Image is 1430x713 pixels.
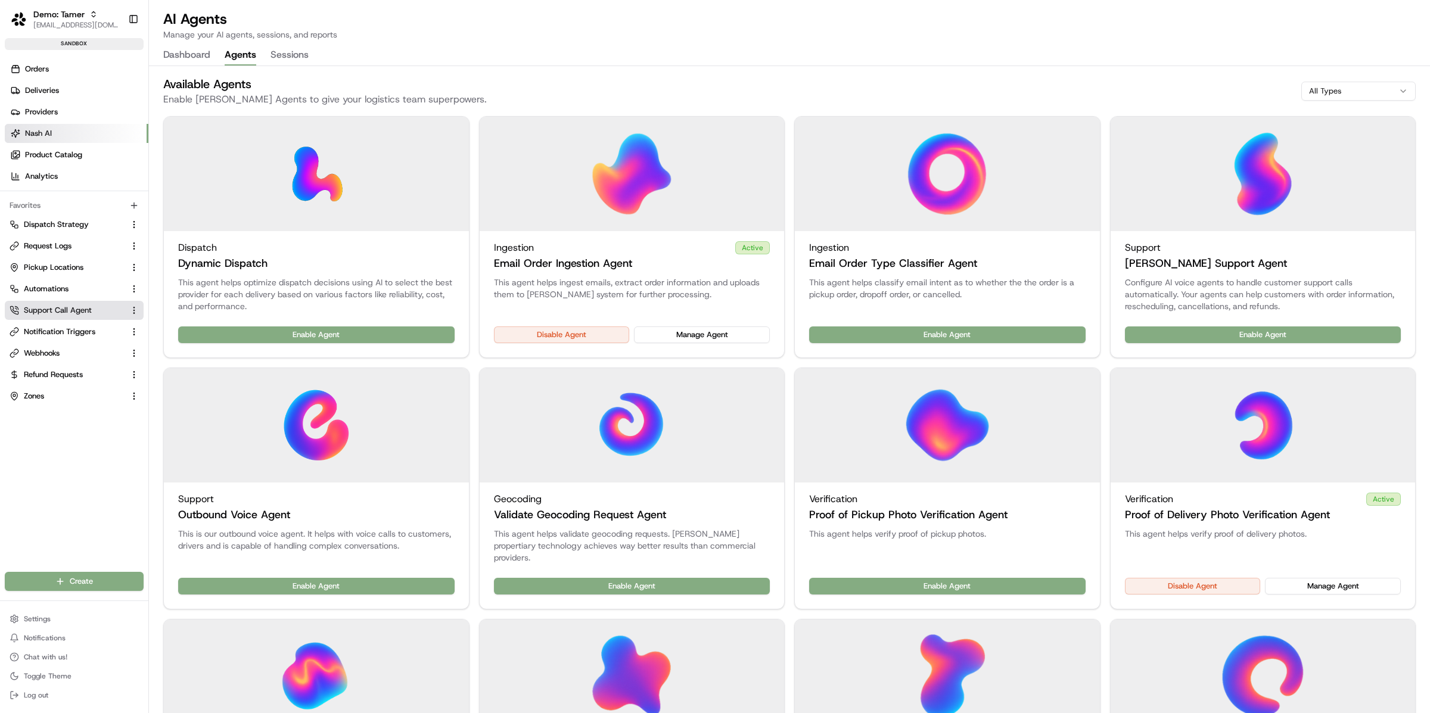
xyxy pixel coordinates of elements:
img: Proof of Delivery Photo Verification Agent [1220,382,1305,468]
a: Pickup Locations [10,262,125,273]
h3: Proof of Delivery Photo Verification Agent [1125,506,1330,523]
button: Sessions [271,45,309,66]
button: Agents [225,45,256,66]
span: Refund Requests [24,369,83,380]
a: Deliveries [5,81,148,100]
a: Support Call Agent [10,305,125,316]
div: We're available if you need us! [41,125,151,135]
span: Product Catalog [25,150,82,160]
span: Knowledge Base [24,172,91,184]
a: Notification Triggers [10,326,125,337]
h3: Validate Geocoding Request Agent [494,506,666,523]
div: Active [1366,493,1401,506]
a: Request Logs [10,241,125,251]
div: sandbox [5,38,144,50]
span: Automations [24,284,69,294]
span: Notifications [24,633,66,643]
h3: Proof of Pickup Photo Verification Agent [809,506,1008,523]
button: Support Call Agent [5,301,144,320]
button: Notification Triggers [5,322,144,341]
a: Zones [10,391,125,401]
button: Demo: TamerDemo: Tamer[EMAIL_ADDRESS][DOMAIN_NAME] [5,5,123,33]
p: Configure AI voice agents to handle customer support calls automatically. Your agents can help cu... [1125,276,1401,312]
p: Welcome 👋 [12,47,217,66]
span: Zones [24,391,44,401]
div: Dispatch [178,241,455,255]
button: Enable Agent [1125,326,1401,343]
h2: Available Agents [163,76,487,92]
span: Analytics [25,171,58,182]
button: Refund Requests [5,365,144,384]
button: Enable Agent [178,326,455,343]
div: Ingestion [494,241,770,255]
p: This agent helps validate geocoding requests. [PERSON_NAME] propertiary technology achieves way b... [494,528,770,563]
h1: AI Agents [163,10,337,29]
div: 📗 [12,173,21,183]
div: Active [735,241,770,254]
button: Manage Agent [634,326,770,343]
button: Enable Agent [809,578,1086,594]
span: Support Call Agent [24,305,92,316]
button: Chat with us! [5,649,144,665]
div: Verification [809,492,1086,506]
a: 💻API Documentation [96,167,196,189]
a: Nash AI [5,124,148,143]
button: Enable Agent [178,578,455,594]
a: Analytics [5,167,148,186]
a: 📗Knowledge Base [7,167,96,189]
div: Favorites [5,196,144,215]
p: This agent helps verify proof of pickup photos. [809,528,1086,540]
button: Toggle Theme [5,668,144,684]
img: Email Order Ingestion Agent [589,131,674,217]
button: Enable Agent [809,326,1086,343]
span: Chat with us! [24,652,67,662]
div: Verification [1125,492,1401,506]
span: Log out [24,690,48,700]
img: Demo: Tamer [10,10,29,29]
span: Toggle Theme [24,671,71,681]
p: Enable [PERSON_NAME] Agents to give your logistics team superpowers. [163,92,487,107]
h3: Email Order Type Classifier Agent [809,255,977,272]
h3: Email Order Ingestion Agent [494,255,632,272]
button: Webhooks [5,344,144,363]
img: Email Order Type Classifier Agent [904,131,990,217]
button: Request Logs [5,236,144,256]
p: This agent helps classify email intent as to whether the the order is a pickup order, dropoff ord... [809,276,1086,300]
button: Automations [5,279,144,298]
button: Zones [5,387,144,406]
h3: [PERSON_NAME] Support Agent [1125,255,1287,272]
h3: Outbound Voice Agent [178,506,290,523]
img: Dynamic Dispatch [273,131,359,217]
p: Manage your AI agents, sessions, and reports [163,29,337,41]
span: Pylon [119,201,144,210]
a: Providers [5,102,148,122]
button: Disable Agent [494,326,630,343]
div: 💻 [101,173,110,183]
p: This agent helps ingest emails, extract order information and uploads them to [PERSON_NAME] syste... [494,276,770,300]
button: Notifications [5,630,144,646]
span: Pickup Locations [24,262,83,273]
img: Validate Geocoding Request Agent [589,382,674,468]
a: Refund Requests [10,369,125,380]
a: Powered byPylon [84,201,144,210]
a: Product Catalog [5,145,148,164]
span: Settings [24,614,51,624]
button: Dispatch Strategy [5,215,144,234]
a: Webhooks [10,348,125,359]
span: Demo: Tamer [33,8,85,20]
a: Orders [5,60,148,79]
span: Webhooks [24,348,60,359]
button: Settings [5,611,144,627]
div: Support [178,492,455,506]
button: Log out [5,687,144,703]
button: Start new chat [203,117,217,131]
span: Request Logs [24,241,71,251]
button: Disable Agent [1125,578,1261,594]
a: Automations [10,284,125,294]
button: Manage Agent [1265,578,1401,594]
span: Nash AI [25,128,52,139]
span: [EMAIL_ADDRESS][DOMAIN_NAME] [33,20,119,30]
p: This agent helps optimize dispatch decisions using AI to select the best provider for each delive... [178,276,455,312]
div: Ingestion [809,241,1086,255]
img: 1736555255976-a54dd68f-1ca7-489b-9aae-adbdc363a1c4 [12,113,33,135]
